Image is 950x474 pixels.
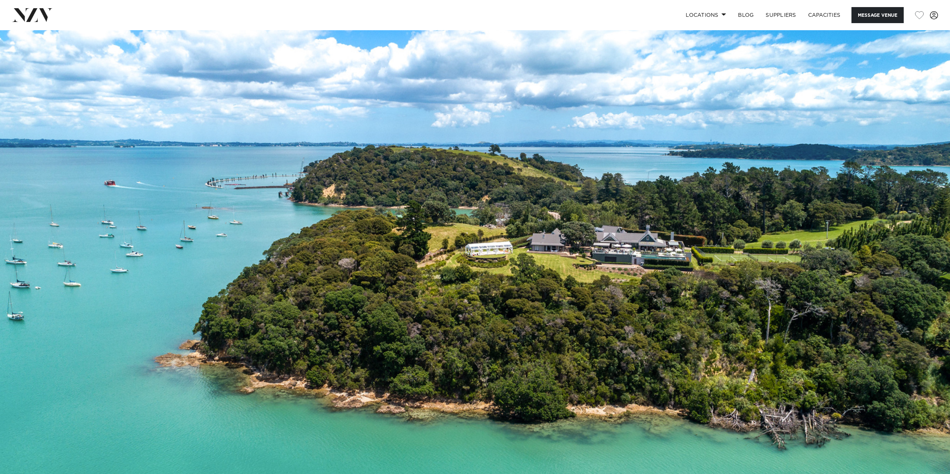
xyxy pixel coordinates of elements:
img: nzv-logo.png [12,8,53,22]
a: Locations [680,7,732,23]
a: Capacities [802,7,847,23]
a: SUPPLIERS [760,7,802,23]
a: BLOG [732,7,760,23]
button: Message Venue [851,7,904,23]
